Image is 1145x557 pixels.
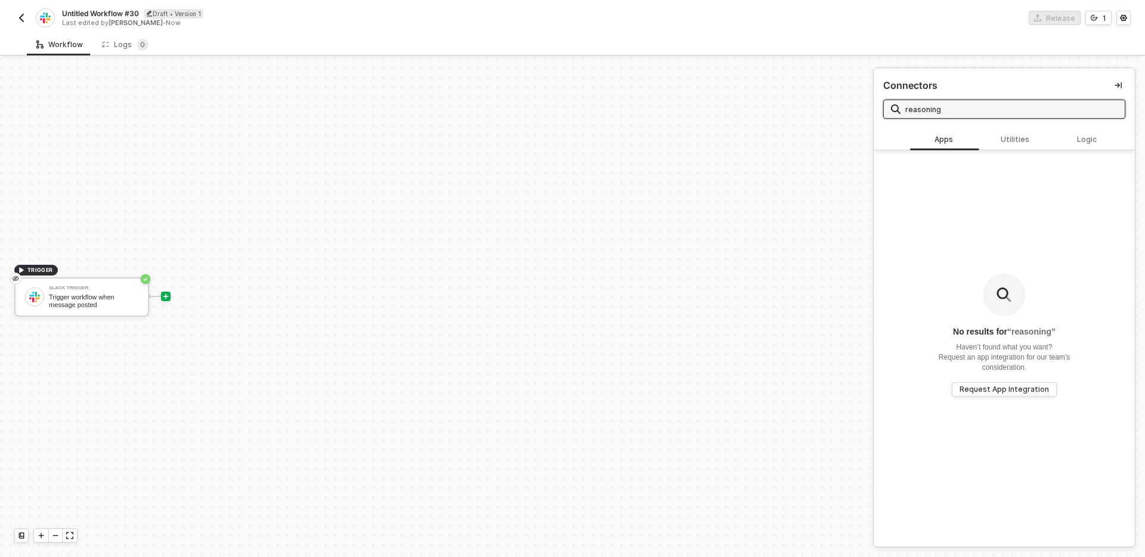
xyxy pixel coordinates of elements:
[40,13,50,23] img: integration-icon
[14,11,29,25] button: back
[1007,327,1056,336] span: “ reasoning ”
[29,292,40,302] img: icon
[1120,14,1127,21] span: icon-settings
[1063,135,1116,144] div: Logic
[991,135,1044,144] div: Utilities
[162,293,169,300] span: icon-play
[891,104,900,114] img: search
[109,18,163,27] span: [PERSON_NAME]
[12,274,19,283] span: eye-invisible
[953,326,1056,338] div: No results for
[62,18,571,27] div: Last edited by - Now
[49,286,138,290] div: Slack Trigger
[27,265,53,275] span: TRIGGER
[1091,14,1098,21] span: icon-versioning
[62,8,139,18] span: Untitled Workflow #30
[137,39,148,51] sup: 0
[952,382,1057,397] button: Request App Integration
[920,135,972,144] div: Apps
[18,267,25,274] span: icon-play
[17,13,26,23] img: back
[1103,13,1106,23] div: 1
[960,384,1049,394] div: Request App Integration
[1029,11,1081,25] button: Release
[36,40,83,49] div: Workflow
[1085,11,1112,25] button: 1
[939,342,1070,373] div: Haven’t found what you want? Request an app integration for our team’s consideration.
[38,532,45,539] span: icon-play
[52,532,59,539] span: icon-minus
[1115,82,1122,89] span: icon-collapse-right
[146,10,153,17] span: icon-edit
[883,79,937,92] div: Connectors
[49,293,138,308] div: Trigger workflow when message posted
[144,9,203,18] div: Draft • Version 1
[102,39,148,51] div: Logs
[66,532,73,539] span: icon-expand
[141,274,150,284] span: icon-success-page
[905,103,1118,116] input: Search all blocks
